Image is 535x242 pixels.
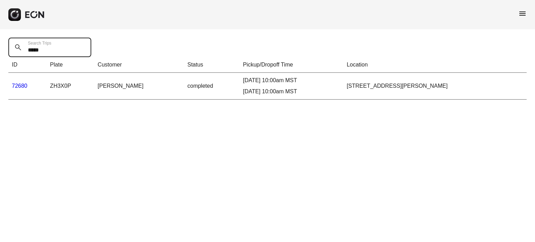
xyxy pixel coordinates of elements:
div: [DATE] 10:00am MST [243,87,340,96]
td: ZH3X0P [47,73,94,100]
label: Search Trips [28,40,51,46]
th: Plate [47,57,94,73]
td: [STREET_ADDRESS][PERSON_NAME] [343,73,527,100]
th: Pickup/Dropoff Time [239,57,343,73]
td: [PERSON_NAME] [94,73,184,100]
th: Status [184,57,239,73]
div: [DATE] 10:00am MST [243,76,340,85]
th: ID [8,57,47,73]
td: completed [184,73,239,100]
th: Location [343,57,527,73]
span: menu [518,9,527,18]
a: 72680 [12,83,28,89]
th: Customer [94,57,184,73]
